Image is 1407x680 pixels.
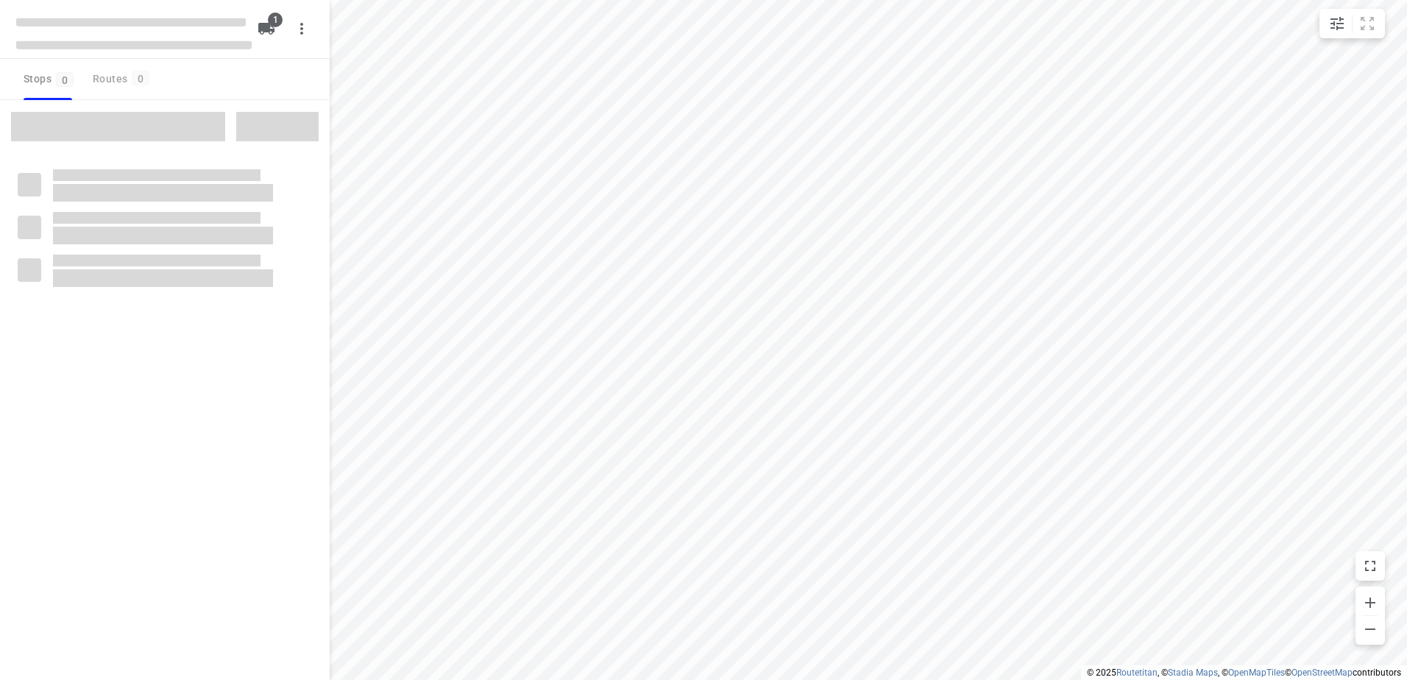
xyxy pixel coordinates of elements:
[1168,667,1218,678] a: Stadia Maps
[1087,667,1401,678] li: © 2025 , © , © © contributors
[1228,667,1285,678] a: OpenMapTiles
[1116,667,1158,678] a: Routetitan
[1291,667,1353,678] a: OpenStreetMap
[1322,9,1352,38] button: Map settings
[1319,9,1385,38] div: small contained button group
